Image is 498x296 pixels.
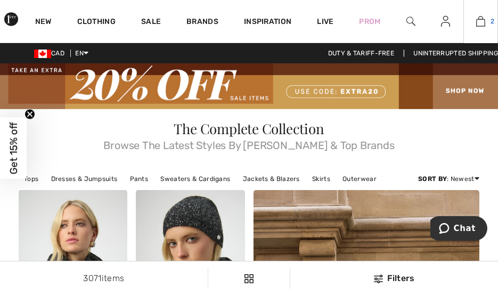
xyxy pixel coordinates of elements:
[46,172,123,186] a: Dresses & Jumpsuits
[25,109,35,120] button: Close teaser
[19,172,44,186] a: Tops
[238,172,305,186] a: Jackets & Blazers
[34,50,51,58] img: Canadian Dollar
[418,175,447,183] strong: Sort By
[491,17,494,26] span: 2
[4,9,18,30] img: 1ère Avenue
[441,15,450,28] img: My Info
[359,16,380,27] a: Prom
[307,172,336,186] a: Skirts
[77,17,116,28] a: Clothing
[174,119,324,138] span: The Complete Collection
[406,15,415,28] img: search the website
[464,15,497,28] a: 2
[244,17,291,28] span: Inspiration
[125,172,154,186] a: Pants
[317,16,333,27] a: Live
[35,17,52,28] a: New
[244,274,254,283] img: Filters
[432,15,459,28] a: Sign In
[34,50,69,57] span: CAD
[430,216,487,243] iframe: Opens a widget where you can chat to one of our agents
[418,174,479,184] div: : Newest
[476,15,485,28] img: My Bag
[297,272,492,285] div: Filters
[75,50,88,57] span: EN
[7,122,20,174] span: Get 15% off
[141,17,161,28] a: Sale
[19,136,479,151] span: Browse The Latest Styles By [PERSON_NAME] & Top Brands
[337,172,382,186] a: Outerwear
[186,17,218,28] a: Brands
[374,275,383,283] img: Filters
[83,273,101,283] span: 3071
[155,172,235,186] a: Sweaters & Cardigans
